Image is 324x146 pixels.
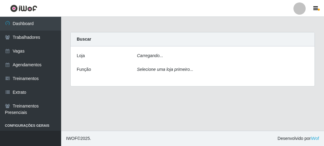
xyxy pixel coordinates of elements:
label: Loja [77,53,85,59]
img: CoreUI Logo [10,5,37,12]
span: IWOF [66,136,77,141]
span: © 2025 . [66,135,91,142]
label: Função [77,66,91,73]
i: Selecione uma loja primeiro... [137,67,193,72]
strong: Buscar [77,37,91,42]
i: Carregando... [137,53,163,58]
a: iWof [311,136,319,141]
span: Desenvolvido por [278,135,319,142]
